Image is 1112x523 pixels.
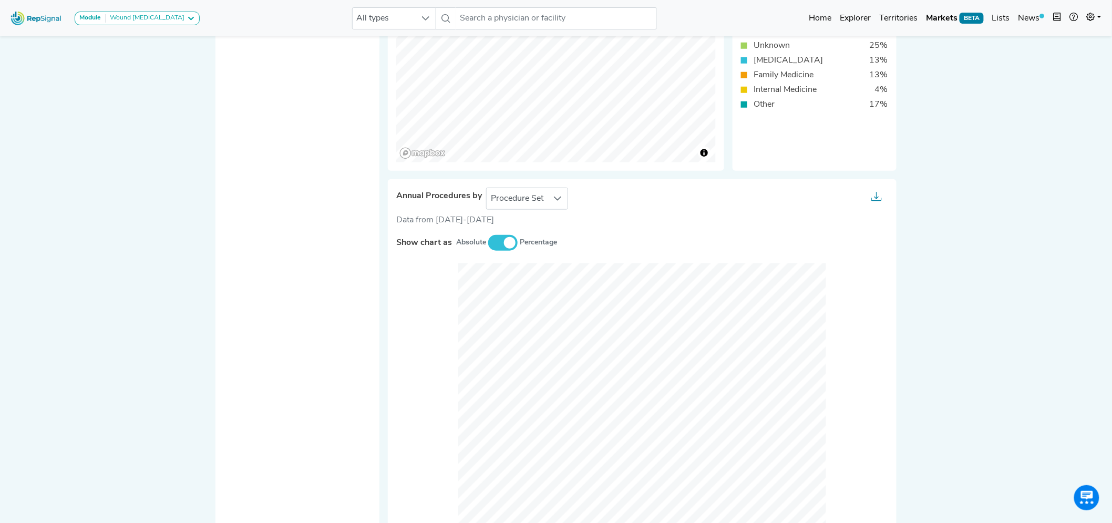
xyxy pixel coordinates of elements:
span: Procedure Set [487,188,548,209]
span: Annual Procedures by [396,191,482,201]
a: Explorer [836,8,875,29]
button: Toggle attribution [698,147,711,159]
a: Territories [875,8,922,29]
div: 13% [863,69,894,81]
div: 17% [863,98,894,111]
a: Lists [988,8,1014,29]
a: Home [805,8,836,29]
div: Internal Medicine [747,84,823,96]
span: Toggle attribution [701,147,707,159]
div: Data from [DATE]-[DATE] [396,214,888,227]
div: Other [747,98,781,111]
a: News [1014,8,1049,29]
small: Percentage [520,237,557,248]
button: Intel Book [1049,8,1066,29]
a: Mapbox logo [399,147,446,159]
div: 25% [863,39,894,52]
small: Absolute [456,237,486,248]
div: Family Medicine [747,69,820,81]
div: Wound [MEDICAL_DATA] [106,14,184,23]
span: All types [353,8,416,29]
div: 13% [863,54,894,67]
div: 4% [869,84,894,96]
strong: Module [79,15,101,21]
label: Show chart as [396,237,452,249]
div: Unknown [747,39,796,52]
span: BETA [960,13,984,23]
button: ModuleWound [MEDICAL_DATA] [75,12,200,25]
div: [MEDICAL_DATA] [747,54,829,67]
a: MarketsBETA [922,8,988,29]
button: Export as... [865,188,888,209]
input: Search a physician or facility [456,7,656,29]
